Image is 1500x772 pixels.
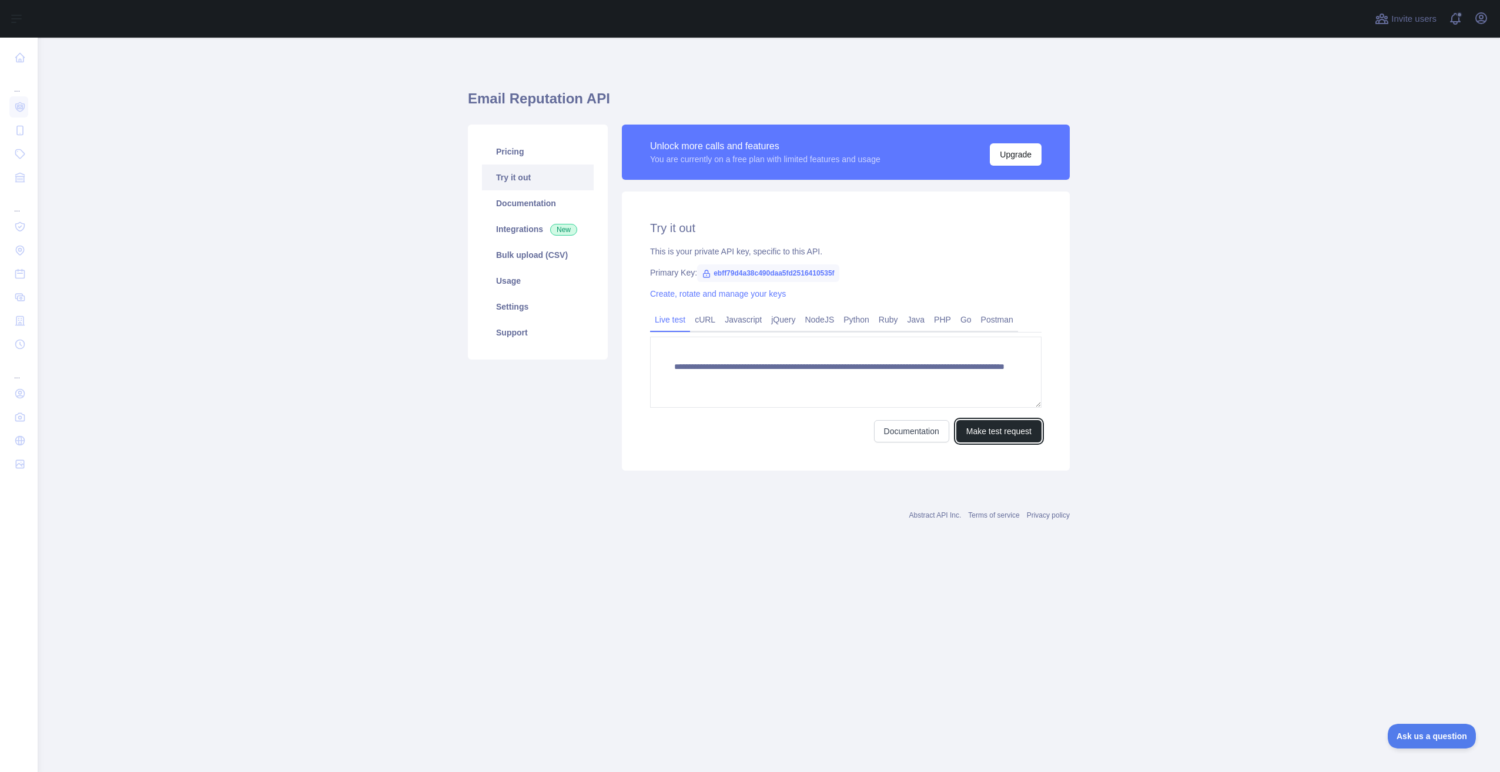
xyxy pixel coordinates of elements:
a: Ruby [874,310,903,329]
div: ... [9,357,28,381]
h1: Email Reputation API [468,89,1070,118]
a: Support [482,320,594,345]
a: Documentation [874,420,949,442]
a: Usage [482,268,594,294]
div: Primary Key: [650,267,1042,278]
a: Live test [650,310,690,329]
a: Postman [976,310,1018,329]
a: jQuery [766,310,800,329]
a: Privacy policy [1027,511,1070,519]
a: Go [956,310,976,329]
div: ... [9,71,28,94]
div: You are currently on a free plan with limited features and usage [650,153,880,165]
span: ebff79d4a38c490daa5fd2516410535f [697,264,839,282]
span: Invite users [1391,12,1437,26]
a: Terms of service [968,511,1019,519]
button: Invite users [1372,9,1439,28]
span: New [550,224,577,236]
button: Make test request [956,420,1042,442]
h2: Try it out [650,220,1042,236]
a: Try it out [482,165,594,190]
a: Create, rotate and manage your keys [650,289,786,298]
a: Javascript [720,310,766,329]
div: This is your private API key, specific to this API. [650,246,1042,257]
div: ... [9,190,28,214]
iframe: Toggle Customer Support [1388,724,1476,748]
a: Settings [482,294,594,320]
a: Abstract API Inc. [909,511,962,519]
a: PHP [929,310,956,329]
a: Bulk upload (CSV) [482,242,594,268]
a: Integrations New [482,216,594,242]
a: cURL [690,310,720,329]
a: Python [839,310,874,329]
a: Pricing [482,139,594,165]
button: Upgrade [990,143,1042,166]
a: Documentation [482,190,594,216]
div: Unlock more calls and features [650,139,880,153]
a: Java [903,310,930,329]
a: NodeJS [800,310,839,329]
